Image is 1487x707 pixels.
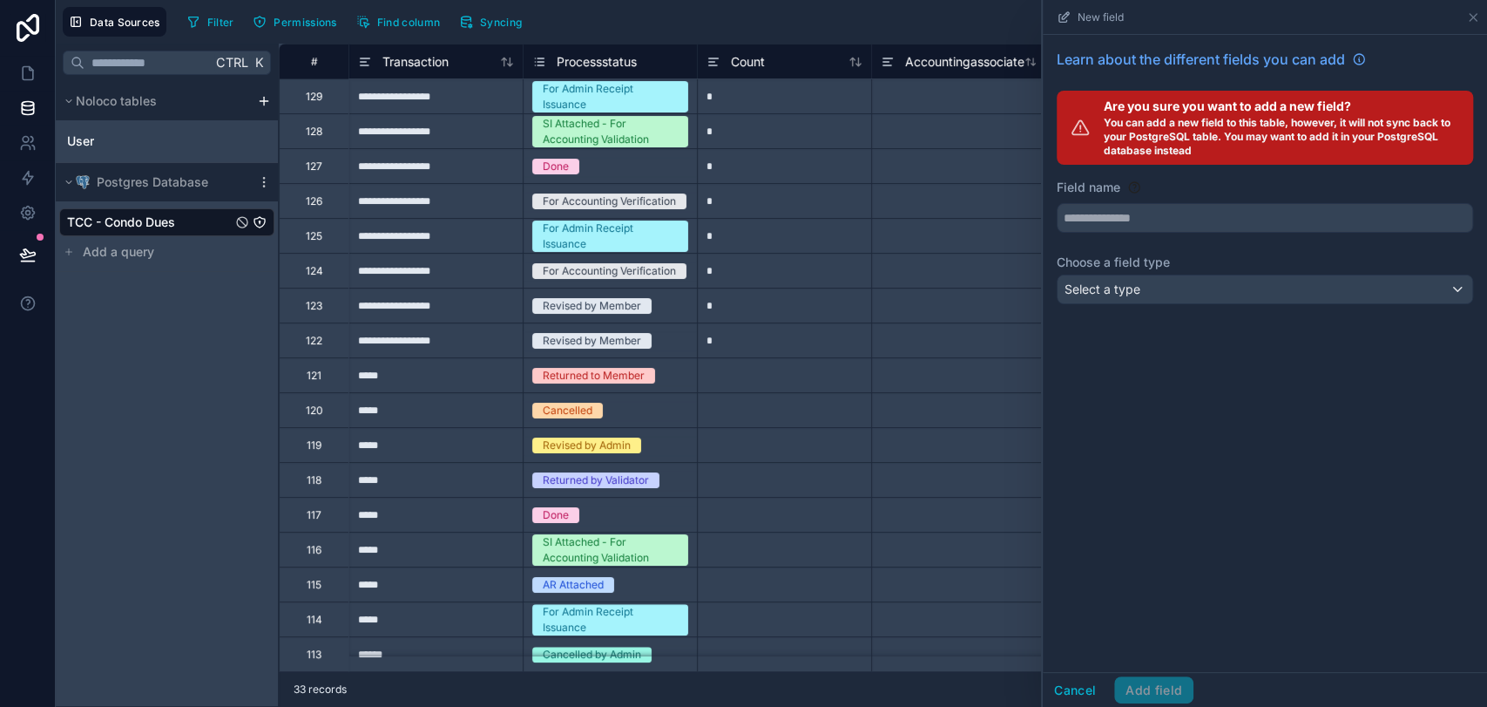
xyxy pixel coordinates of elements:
[307,473,321,487] div: 118
[214,51,250,73] span: Ctrl
[543,81,678,112] div: For Admin Receipt Issuance
[1065,282,1140,296] span: Select a type
[306,90,322,104] div: 129
[293,55,335,68] div: #
[307,648,321,662] div: 113
[274,16,336,29] span: Permissions
[543,368,645,384] div: Returned to Member
[543,647,641,663] div: Cancelled by Admin
[543,221,678,252] div: For Admin Receipt Issuance
[306,264,323,278] div: 124
[306,299,322,313] div: 123
[1057,254,1473,271] label: Choose a field type
[294,683,347,697] span: 33 records
[247,9,342,35] button: Permissions
[453,9,528,35] button: Syncing
[90,16,160,29] span: Data Sources
[306,404,323,418] div: 120
[1057,275,1473,304] button: Select a type
[306,229,322,243] div: 125
[1104,98,1459,115] span: Are you sure you want to add a new field?
[1043,676,1107,704] button: Cancel
[543,116,678,147] div: SI Attached - For Accounting Validation
[543,604,678,636] div: For Admin Receipt Issuance
[543,534,678,566] div: SI Attached - For Accounting Validation
[543,403,592,418] div: Cancelled
[1057,49,1366,70] a: Learn about the different fields you can add
[480,16,522,29] span: Syncing
[307,508,321,522] div: 117
[1057,49,1345,70] span: Learn about the different fields you can add
[543,507,569,523] div: Done
[247,9,349,35] a: Permissions
[207,16,234,29] span: Filter
[557,53,637,71] span: Processstatus
[306,194,322,208] div: 126
[543,472,649,488] div: Returned by Validator
[543,577,604,593] div: AR Attached
[543,333,641,349] div: Revised by Member
[307,578,321,592] div: 115
[307,438,321,452] div: 119
[453,9,535,35] a: Syncing
[905,53,1024,71] span: Accountingassociate
[543,438,631,453] div: Revised by Admin
[1078,10,1124,24] span: New field
[306,125,322,139] div: 128
[382,53,449,71] span: Transaction
[377,16,440,29] span: Find column
[1104,116,1459,158] span: You can add a new field to this table, however, it will not sync back to your PostgreSQL table. Y...
[350,9,446,35] button: Find column
[306,334,322,348] div: 122
[543,298,641,314] div: Revised by Member
[253,57,265,69] span: K
[306,160,322,173] div: 127
[543,159,569,174] div: Done
[63,7,166,37] button: Data Sources
[307,613,322,627] div: 114
[1057,179,1120,196] label: Field name
[180,9,240,35] button: Filter
[543,263,676,279] div: For Accounting Verification
[307,369,321,383] div: 121
[543,194,676,209] div: For Accounting Verification
[307,543,321,557] div: 116
[731,53,765,71] span: Count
